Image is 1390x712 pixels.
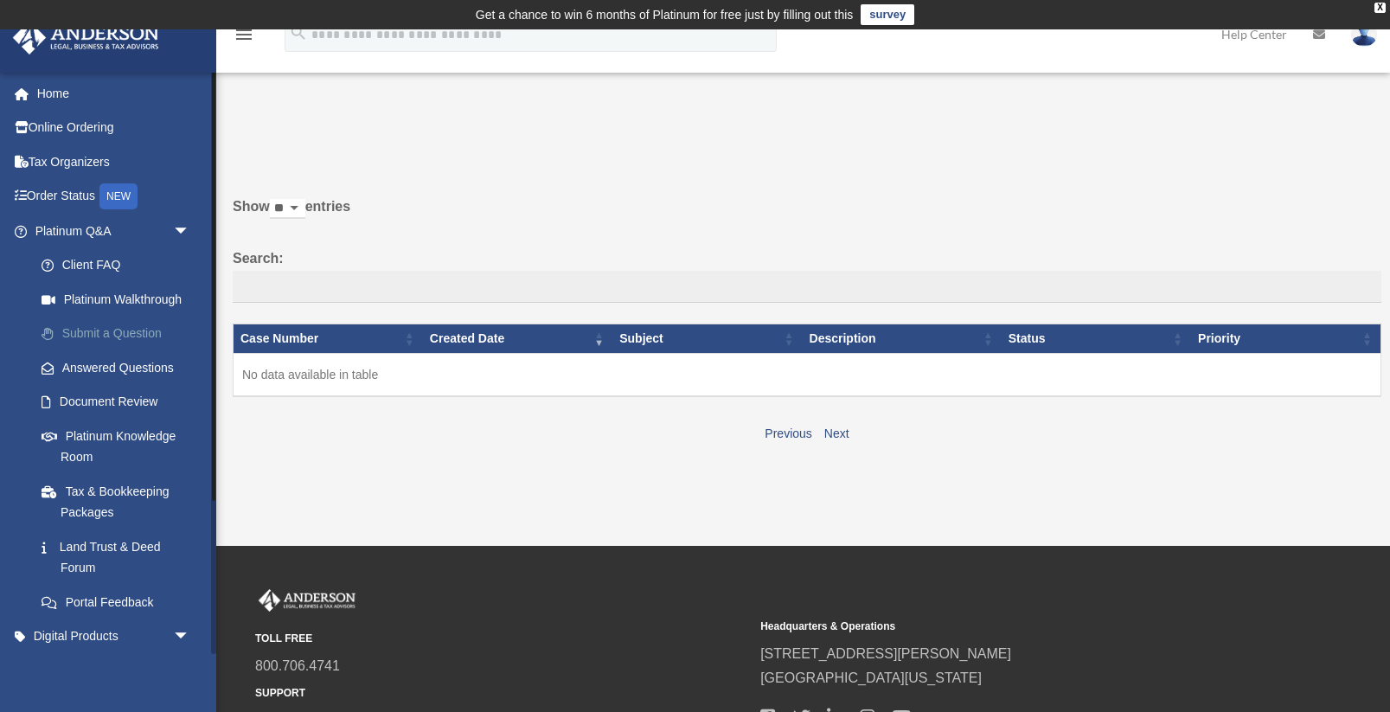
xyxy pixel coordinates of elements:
[8,21,164,55] img: Anderson Advisors Platinum Portal
[1351,22,1377,47] img: User Pic
[12,111,216,145] a: Online Ordering
[24,317,216,351] a: Submit a Question
[234,24,254,45] i: menu
[99,183,138,209] div: NEW
[255,684,748,702] small: SUPPORT
[1374,3,1386,13] div: close
[824,427,849,440] a: Next
[803,324,1002,354] th: Description: activate to sort column ascending
[255,589,359,612] img: Anderson Advisors Platinum Portal
[612,324,802,354] th: Subject: activate to sort column ascending
[173,619,208,655] span: arrow_drop_down
[255,630,748,648] small: TOLL FREE
[234,324,423,354] th: Case Number: activate to sort column ascending
[12,619,216,654] a: Digital Productsarrow_drop_down
[760,618,1253,636] small: Headquarters & Operations
[24,385,216,420] a: Document Review
[12,179,216,215] a: Order StatusNEW
[760,670,982,685] a: [GEOGRAPHIC_DATA][US_STATE]
[861,4,914,25] a: survey
[24,248,216,283] a: Client FAQ
[12,214,216,248] a: Platinum Q&Aarrow_drop_down
[24,585,216,619] a: Portal Feedback
[476,4,854,25] div: Get a chance to win 6 months of Platinum for free just by filling out this
[255,658,340,673] a: 800.706.4741
[173,653,208,689] span: arrow_drop_down
[12,144,216,179] a: Tax Organizers
[233,247,1381,304] label: Search:
[289,23,308,42] i: search
[12,653,216,688] a: My Entitiesarrow_drop_down
[233,195,1381,236] label: Show entries
[234,354,1381,397] td: No data available in table
[760,646,1011,661] a: [STREET_ADDRESS][PERSON_NAME]
[24,419,216,474] a: Platinum Knowledge Room
[234,30,254,45] a: menu
[24,474,216,529] a: Tax & Bookkeeping Packages
[765,427,811,440] a: Previous
[423,324,612,354] th: Created Date: activate to sort column ascending
[233,271,1381,304] input: Search:
[173,214,208,249] span: arrow_drop_down
[24,282,216,317] a: Platinum Walkthrough
[24,529,216,585] a: Land Trust & Deed Forum
[1002,324,1191,354] th: Status: activate to sort column ascending
[1191,324,1380,354] th: Priority: activate to sort column ascending
[24,350,208,385] a: Answered Questions
[270,199,305,219] select: Showentries
[12,76,216,111] a: Home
